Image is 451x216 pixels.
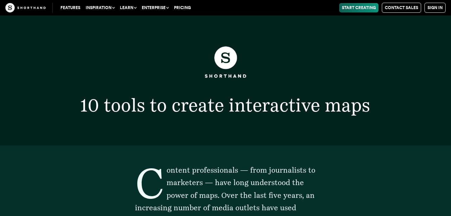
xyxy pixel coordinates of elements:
[5,3,46,12] img: The Craft
[52,96,399,114] h1: 10 tools to create interactive maps
[382,3,421,13] a: Contact Sales
[83,3,117,12] button: Inspiration
[117,3,139,12] button: Learn
[339,3,378,12] a: Start Creating
[424,3,446,13] a: Sign in
[139,3,171,12] button: Enterprise
[171,3,193,12] a: Pricing
[58,3,83,12] a: Features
